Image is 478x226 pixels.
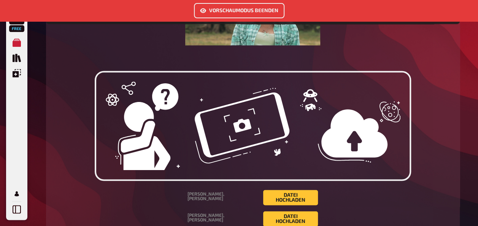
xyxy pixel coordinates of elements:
a: Einblendungen [9,65,24,81]
button: Datei hochladen [263,190,318,205]
label: [PERSON_NAME], [PERSON_NAME] [187,213,257,222]
a: Vorschaumodus beenden [194,8,284,15]
img: upload [95,71,411,181]
a: Meine Quizze [9,35,24,50]
button: Vorschaumodus beenden [194,3,284,18]
a: Profil [9,186,24,201]
a: Quiz Sammlung [9,50,24,65]
label: [PERSON_NAME], [PERSON_NAME] [187,191,257,201]
span: Free [10,26,24,31]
